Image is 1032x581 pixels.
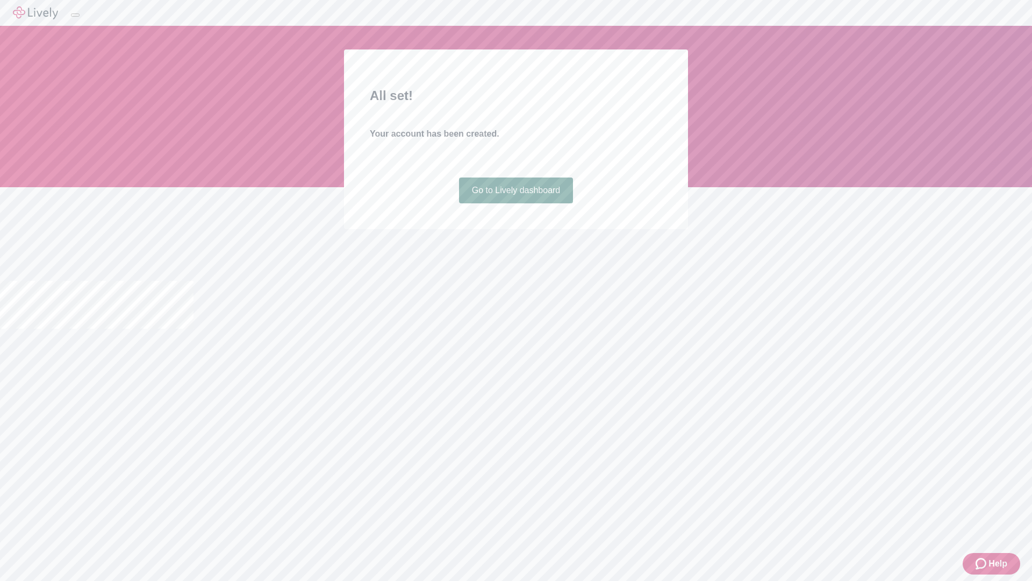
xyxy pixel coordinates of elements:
[963,553,1020,575] button: Zendesk support iconHelp
[988,557,1007,570] span: Help
[370,127,662,140] h4: Your account has been created.
[976,557,988,570] svg: Zendesk support icon
[370,86,662,105] h2: All set!
[13,6,58,19] img: Lively
[71,13,80,17] button: Log out
[459,178,574,203] a: Go to Lively dashboard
